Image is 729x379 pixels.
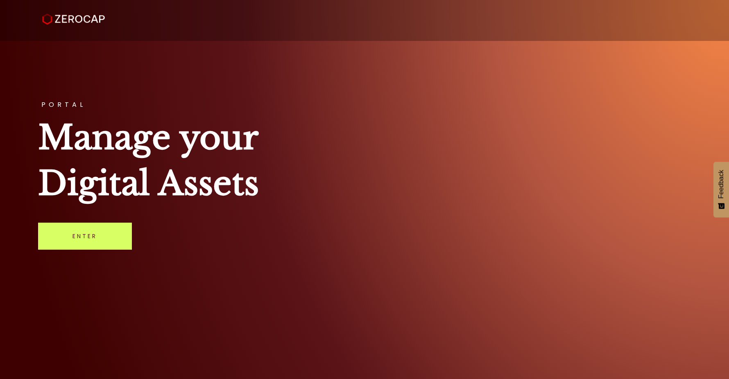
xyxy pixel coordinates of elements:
span: Feedback [718,170,725,199]
a: Enter [38,223,132,250]
img: ZeroCap [42,14,105,25]
button: Feedback - Show survey [713,162,729,217]
h3: PORTAL [38,102,691,108]
h1: Manage your Digital Assets [38,115,691,206]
